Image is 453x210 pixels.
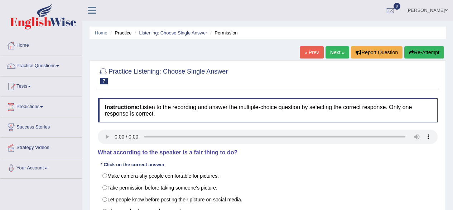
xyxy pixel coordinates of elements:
[0,56,82,74] a: Practice Questions
[109,29,131,36] li: Practice
[105,104,140,110] b: Instructions:
[98,66,228,84] h2: Practice Listening: Choose Single Answer
[0,97,82,115] a: Predictions
[404,46,444,59] button: Re-Attempt
[98,182,438,194] label: Take permission before taking someone's picture.
[300,46,323,59] a: « Prev
[100,78,108,84] span: 7
[98,98,438,122] h4: Listen to the recording and answer the multiple-choice question by selecting the correct response...
[98,193,438,206] label: Let people know before posting their picture on social media.
[0,138,82,156] a: Strategy Videos
[0,36,82,53] a: Home
[351,46,403,59] button: Report Question
[208,29,238,36] li: Permission
[139,30,207,36] a: Listening: Choose Single Answer
[394,3,401,10] span: 0
[95,30,107,36] a: Home
[98,149,438,156] h4: What according to the speaker is a fair thing to do?
[98,170,438,182] label: Make camera-shy people comfortable for pictures.
[0,158,82,176] a: Your Account
[326,46,349,59] a: Next »
[0,117,82,135] a: Success Stories
[98,161,167,168] div: * Click on the correct answer
[0,76,82,94] a: Tests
